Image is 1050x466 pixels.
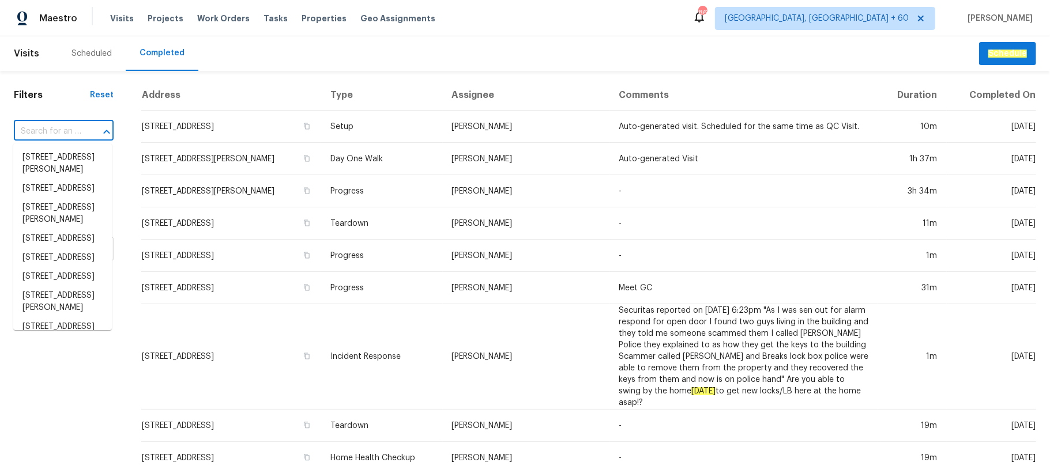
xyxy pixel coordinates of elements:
th: Duration [878,80,947,111]
li: [STREET_ADDRESS] [13,317,112,336]
th: Comments [609,80,878,111]
td: Setup [321,111,443,143]
th: Assignee [443,80,610,111]
li: [STREET_ADDRESS] [13,267,112,286]
button: Copy Address [302,420,312,430]
li: [STREET_ADDRESS][PERSON_NAME] [13,148,112,179]
td: [STREET_ADDRESS] [141,111,321,143]
td: [DATE] [947,175,1036,207]
span: Visits [110,13,134,24]
div: 867 [698,7,706,18]
td: 1h 37m [878,143,947,175]
span: Tasks [264,14,288,22]
li: [STREET_ADDRESS][PERSON_NAME] [13,198,112,229]
td: 3h 34m [878,175,947,207]
td: [DATE] [947,143,1036,175]
td: [DATE] [947,111,1036,143]
button: Copy Address [302,121,312,131]
span: Geo Assignments [360,13,435,24]
td: Day One Walk [321,143,443,175]
td: Progress [321,175,443,207]
em: [DATE] [691,387,716,395]
button: Copy Address [302,218,312,228]
span: [GEOGRAPHIC_DATA], [GEOGRAPHIC_DATA] + 60 [725,13,909,24]
td: Teardown [321,207,443,240]
td: 31m [878,272,947,304]
h1: Filters [14,89,90,101]
div: Scheduled [71,48,112,59]
span: Work Orders [197,13,250,24]
td: [STREET_ADDRESS][PERSON_NAME] [141,175,321,207]
td: [PERSON_NAME] [443,143,610,175]
button: Copy Address [302,250,312,260]
td: 10m [878,111,947,143]
td: - [609,410,878,442]
td: [PERSON_NAME] [443,272,610,304]
td: - [609,240,878,272]
span: Properties [302,13,347,24]
td: [DATE] [947,240,1036,272]
td: [STREET_ADDRESS] [141,304,321,410]
button: Copy Address [302,452,312,463]
button: Schedule [979,42,1036,66]
span: [PERSON_NAME] [963,13,1033,24]
th: Type [321,80,443,111]
em: Schedule [988,50,1027,58]
button: Copy Address [302,153,312,164]
td: [PERSON_NAME] [443,175,610,207]
td: [PERSON_NAME] [443,240,610,272]
td: Auto-generated visit. Scheduled for the same time as QC Visit. [609,111,878,143]
button: Copy Address [302,185,312,196]
td: 1m [878,304,947,410]
td: [STREET_ADDRESS][PERSON_NAME] [141,143,321,175]
th: Address [141,80,321,111]
li: [STREET_ADDRESS] [13,248,112,267]
th: Completed On [947,80,1036,111]
td: [PERSON_NAME] [443,111,610,143]
td: - [609,175,878,207]
td: [PERSON_NAME] [443,410,610,442]
td: Teardown [321,410,443,442]
td: Progress [321,240,443,272]
td: Meet GC [609,272,878,304]
input: Search for an address... [14,123,81,141]
td: [PERSON_NAME] [443,304,610,410]
td: - [609,207,878,240]
td: Auto-generated Visit [609,143,878,175]
td: [STREET_ADDRESS] [141,272,321,304]
span: Maestro [39,13,77,24]
td: [STREET_ADDRESS] [141,207,321,240]
td: [DATE] [947,410,1036,442]
div: Reset [90,89,114,101]
td: Securitas reported on [DATE] 6:23pm "As I was sen out for alarm respond for open door I found two... [609,304,878,410]
li: [STREET_ADDRESS][PERSON_NAME] [13,286,112,317]
div: Completed [140,47,185,59]
td: 19m [878,410,947,442]
span: Visits [14,41,39,66]
td: [DATE] [947,207,1036,240]
td: 11m [878,207,947,240]
li: [STREET_ADDRESS] [13,179,112,198]
td: [PERSON_NAME] [443,207,610,240]
button: Copy Address [302,282,312,293]
td: 1m [878,240,947,272]
td: [DATE] [947,272,1036,304]
td: [DATE] [947,304,1036,410]
td: Incident Response [321,304,443,410]
td: [STREET_ADDRESS] [141,240,321,272]
li: [STREET_ADDRESS] [13,229,112,248]
button: Copy Address [302,351,312,361]
button: Close [99,124,115,140]
td: [STREET_ADDRESS] [141,410,321,442]
span: Projects [148,13,183,24]
td: Progress [321,272,443,304]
